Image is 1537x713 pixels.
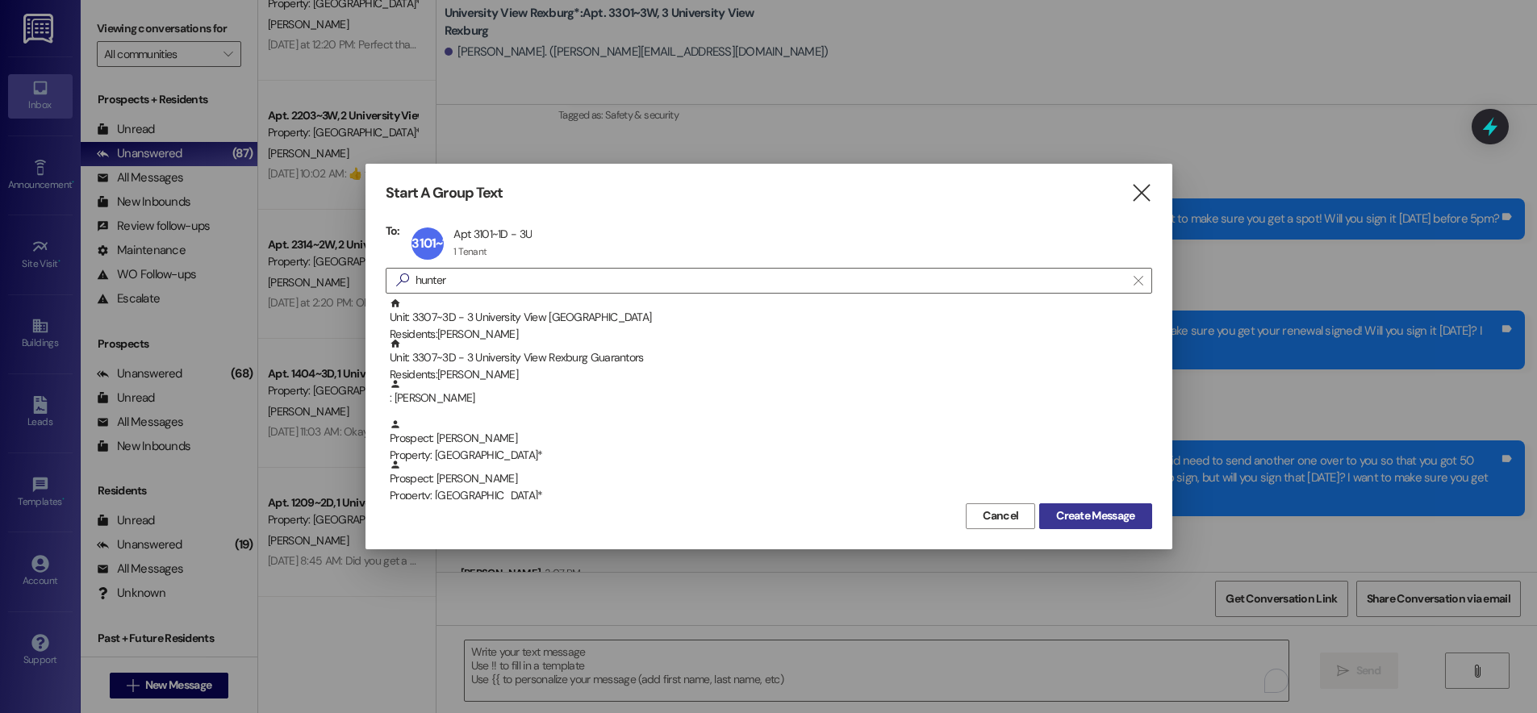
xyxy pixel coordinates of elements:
[1039,503,1151,529] button: Create Message
[966,503,1035,529] button: Cancel
[453,227,532,241] div: Apt 3101~1D - 3U
[390,338,1152,384] div: Unit: 3307~3D - 3 University View Rexburg Guarantors
[1134,274,1142,287] i: 
[390,419,1152,465] div: Prospect: [PERSON_NAME]
[1056,507,1134,524] span: Create Message
[386,223,400,238] h3: To:
[983,507,1018,524] span: Cancel
[386,459,1152,499] div: Prospect: [PERSON_NAME]Property: [GEOGRAPHIC_DATA]*
[416,269,1126,292] input: Search for any contact or apartment
[390,487,1152,504] div: Property: [GEOGRAPHIC_DATA]*
[390,459,1152,505] div: Prospect: [PERSON_NAME]
[390,366,1152,383] div: Residents: [PERSON_NAME]
[1126,269,1151,293] button: Clear text
[386,378,1152,419] div: : [PERSON_NAME]
[1130,185,1152,202] i: 
[386,419,1152,459] div: Prospect: [PERSON_NAME]Property: [GEOGRAPHIC_DATA]*
[453,245,487,258] div: 1 Tenant
[390,272,416,289] i: 
[386,184,503,202] h3: Start A Group Text
[390,378,1152,407] div: : [PERSON_NAME]
[390,298,1152,344] div: Unit: 3307~3D - 3 University View [GEOGRAPHIC_DATA]
[386,338,1152,378] div: Unit: 3307~3D - 3 University View Rexburg GuarantorsResidents:[PERSON_NAME]
[390,326,1152,343] div: Residents: [PERSON_NAME]
[390,447,1152,464] div: Property: [GEOGRAPHIC_DATA]*
[386,298,1152,338] div: Unit: 3307~3D - 3 University View [GEOGRAPHIC_DATA]Residents:[PERSON_NAME]
[411,235,454,252] span: 3101~1D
